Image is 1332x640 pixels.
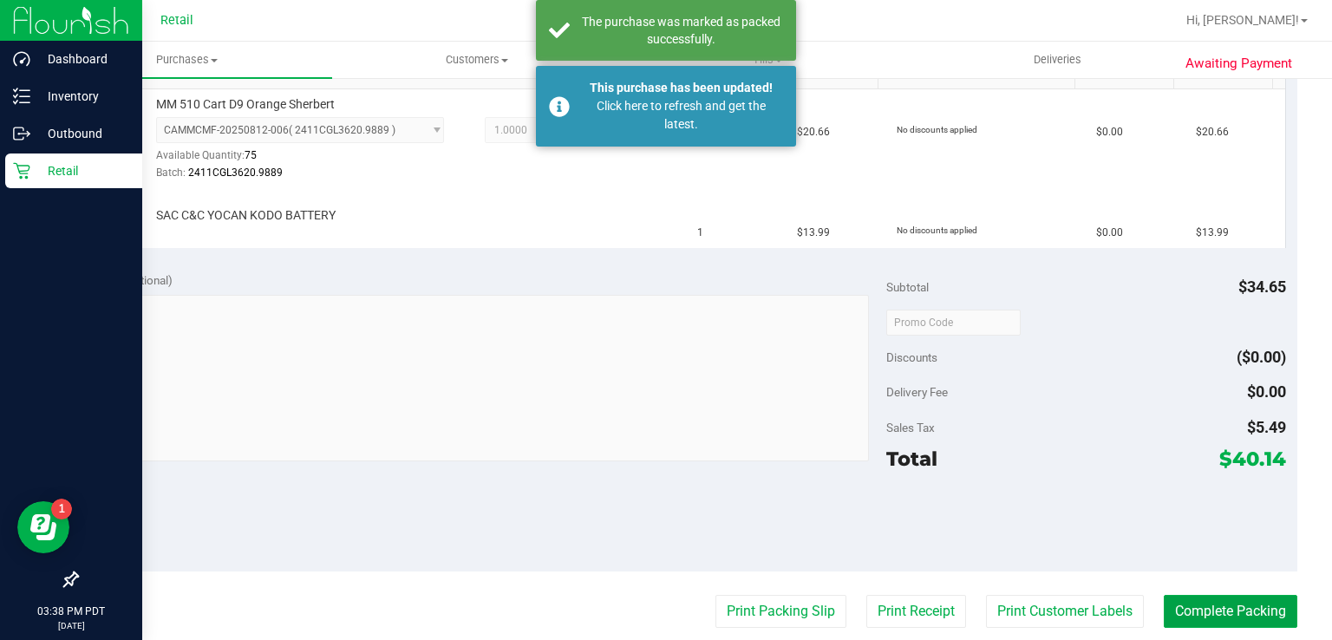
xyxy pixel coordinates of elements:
[51,499,72,519] iframe: Resource center unread badge
[1237,348,1286,366] span: ($0.00)
[986,595,1144,628] button: Print Customer Labels
[897,125,977,134] span: No discounts applied
[156,207,336,224] span: SAC C&C YOCAN KODO BATTERY
[579,79,783,97] div: This purchase has been updated!
[245,149,257,161] span: 75
[1186,13,1299,27] span: Hi, [PERSON_NAME]!
[897,225,977,235] span: No discounts applied
[156,96,335,113] span: MM 510 Cart D9 Orange Sherbert
[13,162,30,180] inline-svg: Retail
[1247,418,1286,436] span: $5.49
[156,143,459,177] div: Available Quantity:
[886,310,1021,336] input: Promo Code
[13,88,30,105] inline-svg: Inventory
[1185,54,1292,74] span: Awaiting Payment
[160,13,193,28] span: Retail
[42,52,332,68] span: Purchases
[30,86,134,107] p: Inventory
[1096,225,1123,241] span: $0.00
[332,42,623,78] a: Customers
[30,123,134,144] p: Outbound
[13,50,30,68] inline-svg: Dashboard
[1010,52,1105,68] span: Deliveries
[886,342,937,373] span: Discounts
[1164,595,1297,628] button: Complete Packing
[579,97,783,134] div: Click here to refresh and get the latest.
[886,421,935,434] span: Sales Tax
[886,280,929,294] span: Subtotal
[866,595,966,628] button: Print Receipt
[1238,278,1286,296] span: $34.65
[188,167,283,179] span: 2411CGL3620.9889
[1247,382,1286,401] span: $0.00
[912,42,1203,78] a: Deliveries
[697,225,703,241] span: 1
[579,13,783,48] div: The purchase was marked as packed successfully.
[1196,225,1229,241] span: $13.99
[17,501,69,553] iframe: Resource center
[30,49,134,69] p: Dashboard
[1096,124,1123,140] span: $0.00
[797,225,830,241] span: $13.99
[13,125,30,142] inline-svg: Outbound
[8,619,134,632] p: [DATE]
[156,167,186,179] span: Batch:
[1196,124,1229,140] span: $20.66
[42,42,332,78] a: Purchases
[797,124,830,140] span: $20.66
[8,604,134,619] p: 03:38 PM PDT
[715,595,846,628] button: Print Packing Slip
[30,160,134,181] p: Retail
[333,52,622,68] span: Customers
[886,447,937,471] span: Total
[886,385,948,399] span: Delivery Fee
[1219,447,1286,471] span: $40.14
